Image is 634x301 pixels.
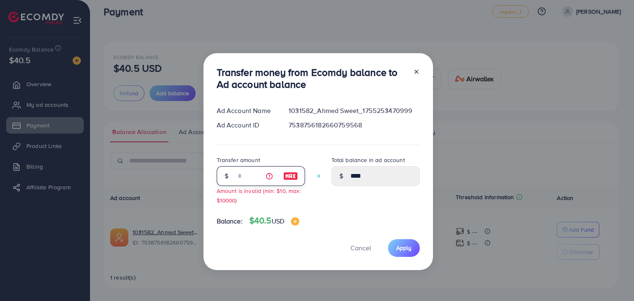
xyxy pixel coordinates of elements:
label: Total balance in ad account [331,156,405,164]
label: Transfer amount [217,156,260,164]
small: Amount is invalid (min: $10, max: $10000) [217,187,301,204]
button: Cancel [340,239,381,257]
iframe: Chat [599,264,628,295]
div: Ad Account ID [210,120,282,130]
span: Apply [396,244,412,252]
span: Cancel [350,243,371,252]
h3: Transfer money from Ecomdy balance to Ad account balance [217,66,407,90]
img: image [283,171,298,181]
span: USD [272,216,284,226]
div: 7538756182660759568 [282,120,426,130]
div: Ad Account Name [210,106,282,115]
h4: $40.5 [249,216,299,226]
img: image [291,217,299,226]
div: 1031582_Ahmed Sweet_1755253470999 [282,106,426,115]
button: Apply [388,239,420,257]
span: Balance: [217,216,243,226]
